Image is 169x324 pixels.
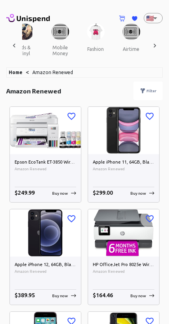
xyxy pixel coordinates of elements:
[87,24,105,40] img: Fashion
[15,268,76,275] span: Amazon Renewed
[146,13,150,23] p: 🇺🇸
[15,159,76,166] h6: Epson EcoTank ET-3850 Wireless Color All-in-One Cartridge-Free Supertank Printer with Scanner, Co...
[52,190,68,196] p: Buy now
[93,292,113,298] span: $ 164.46
[93,268,154,275] span: Amazon Renewed
[88,209,159,257] img: HP OfficeJet Pro 8025e Wireless Color All-in-One Printer with Bonus 6 Free Months Instant Ink (1K...
[146,88,156,94] p: Filter
[122,24,140,40] img: Airtime
[32,70,73,75] a: Amazon Renewed
[16,24,34,40] img: CDs & Vinyl
[113,40,149,59] button: airtime
[93,190,113,196] span: $ 299.00
[15,292,35,298] span: $ 389.95
[6,86,61,96] p: Amazon Renewed
[6,67,163,78] div: <
[52,293,68,299] p: Buy now
[42,40,78,61] button: mobile money
[93,261,154,268] h6: HP OfficeJet Pro 8025e Wireless Color All-in-One Printer with Bonus 6 Free Months Instant Ink (1K...
[15,190,35,196] span: $ 249.99
[7,40,42,61] button: cds & vinyl
[93,166,154,172] span: Amazon Renewed
[88,107,159,154] img: Apple iPhone 11, 64GB, Black - Unlocked (Renewed) image
[130,190,146,196] p: Buy now
[51,24,69,40] img: Mobile Money
[78,40,113,59] button: fashion
[144,13,163,23] div: 🇺🇸
[130,293,146,299] p: Buy now
[9,70,23,75] a: Home
[10,209,81,257] img: Apple iPhone 12, 64GB, Black - Fully Unlocked (Renewed) image
[15,261,76,268] h6: Apple iPhone 12, 64GB, Black - Fully Unlocked (Renewed)
[15,166,76,172] span: Amazon Renewed
[93,159,154,166] h6: Apple iPhone 11, 64GB, Black - Unlocked (Renewed)
[10,107,81,154] img: Epson EcoTank ET-3850 Wireless Color All-in-One Cartridge-Free Supertank Printer with Scanner, Co...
